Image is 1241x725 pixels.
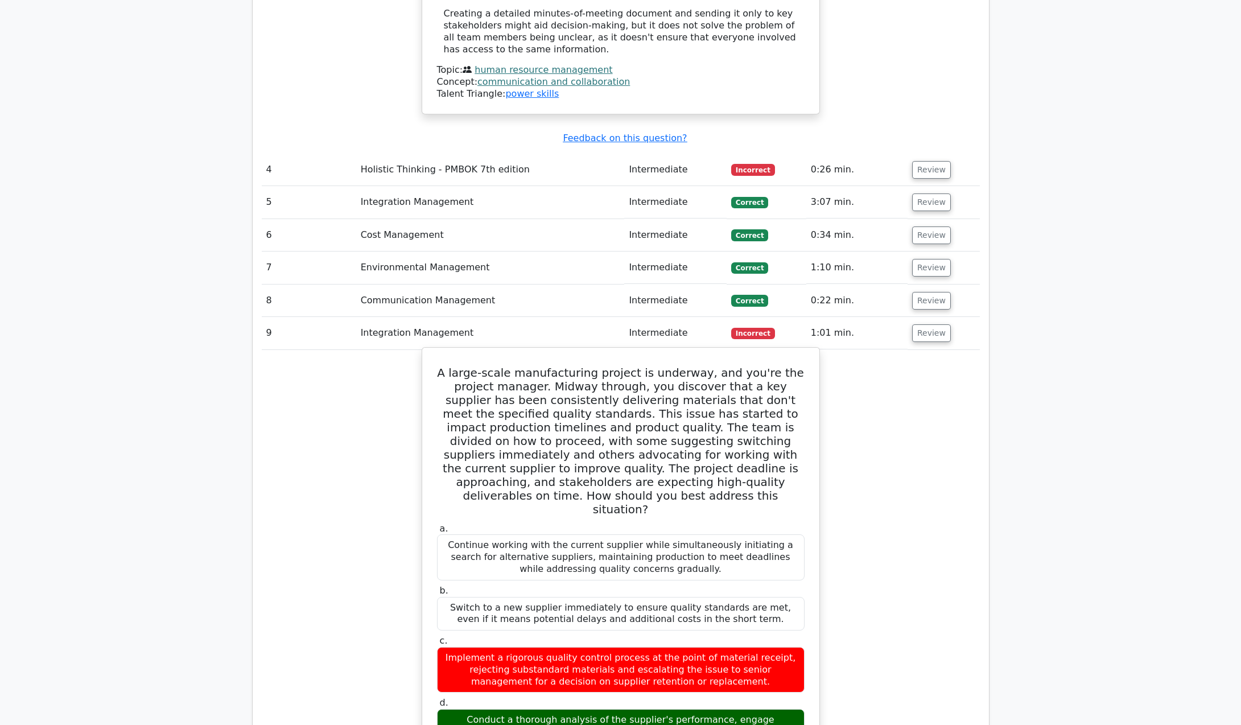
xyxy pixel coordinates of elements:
span: d. [440,697,448,708]
td: Environmental Management [356,252,625,284]
div: Talent Triangle: [437,64,805,100]
td: 1:10 min. [806,252,908,284]
td: Intermediate [624,317,727,349]
button: Review [912,161,951,179]
span: c. [440,635,448,646]
td: 5 [262,186,356,219]
td: 3:07 min. [806,186,908,219]
div: Implement a rigorous quality control process at the point of material receipt, rejecting substand... [437,647,805,693]
td: 6 [262,219,356,252]
a: human resource management [475,64,612,75]
a: communication and collaboration [477,76,630,87]
td: 1:01 min. [806,317,908,349]
td: Cost Management [356,219,625,252]
td: Intermediate [624,186,727,219]
button: Review [912,259,951,277]
span: Correct [731,229,768,241]
td: Integration Management [356,317,625,349]
button: Review [912,193,951,211]
a: Feedback on this question? [563,133,687,143]
span: Correct [731,197,768,208]
td: 8 [262,285,356,317]
td: 9 [262,317,356,349]
td: Intermediate [624,252,727,284]
td: Integration Management [356,186,625,219]
button: Review [912,292,951,310]
td: 0:26 min. [806,154,908,186]
td: Holistic Thinking - PMBOK 7th edition [356,154,625,186]
span: b. [440,585,448,596]
td: Communication Management [356,285,625,317]
span: a. [440,523,448,534]
td: Intermediate [624,285,727,317]
span: Incorrect [731,164,775,175]
a: power skills [505,88,559,99]
span: Incorrect [731,328,775,339]
td: 7 [262,252,356,284]
td: 0:34 min. [806,219,908,252]
td: Intermediate [624,219,727,252]
span: Correct [731,295,768,306]
button: Review [912,226,951,244]
td: 4 [262,154,356,186]
td: Intermediate [624,154,727,186]
div: Switch to a new supplier immediately to ensure quality standards are met, even if it means potent... [437,597,805,631]
span: Correct [731,262,768,274]
div: Concept: [437,76,805,88]
button: Review [912,324,951,342]
h5: A large-scale manufacturing project is underway, and you're the project manager. Midway through, ... [436,366,806,516]
td: 0:22 min. [806,285,908,317]
div: Topic: [437,64,805,76]
div: Continue working with the current supplier while simultaneously initiating a search for alternati... [437,534,805,580]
